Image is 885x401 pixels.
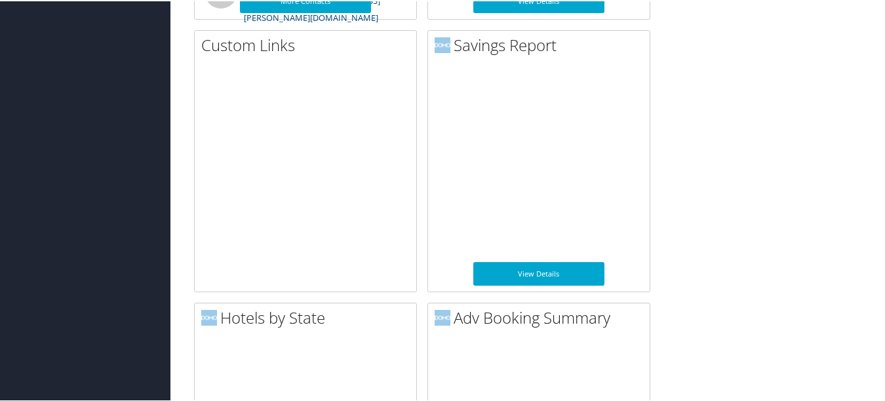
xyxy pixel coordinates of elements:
[473,261,604,284] a: View Details
[201,305,416,328] h2: Hotels by State
[435,36,450,52] img: domo-logo.png
[201,33,416,55] h2: Custom Links
[435,33,650,55] h2: Savings Report
[201,309,217,324] img: domo-logo.png
[435,309,450,324] img: domo-logo.png
[435,305,650,328] h2: Adv Booking Summary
